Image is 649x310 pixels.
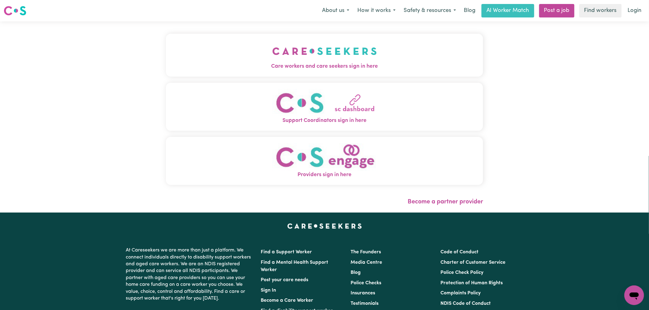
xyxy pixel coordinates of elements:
[441,291,481,296] a: Complaints Policy
[482,4,534,17] a: AI Worker Match
[351,301,378,306] a: Testimonials
[400,4,460,17] button: Safety & resources
[261,298,313,303] a: Become a Care Worker
[126,244,253,304] p: At Careseekers we are more than just a platform. We connect individuals directly to disability su...
[441,260,506,265] a: Charter of Customer Service
[351,250,381,255] a: The Founders
[287,224,362,229] a: Careseekers home page
[166,34,483,77] button: Care workers and care seekers sign in here
[261,250,312,255] a: Find a Support Worker
[4,5,26,16] img: Careseekers logo
[624,4,645,17] a: Login
[539,4,574,17] a: Post a job
[441,270,484,275] a: Police Check Policy
[166,62,483,70] span: Care workers and care seekers sign in here
[166,83,483,131] button: Support Coordinators sign in here
[441,301,491,306] a: NDIS Code of Conduct
[441,250,479,255] a: Code of Conduct
[353,4,400,17] button: How it works
[441,281,503,285] a: Protection of Human Rights
[624,285,644,305] iframe: Button to launch messaging window
[166,171,483,179] span: Providers sign in here
[261,278,308,282] a: Post your care needs
[261,260,328,272] a: Find a Mental Health Support Worker
[318,4,353,17] button: About us
[351,281,381,285] a: Police Checks
[166,137,483,185] button: Providers sign in here
[4,4,26,18] a: Careseekers logo
[261,288,276,293] a: Sign In
[351,291,375,296] a: Insurances
[166,117,483,125] span: Support Coordinators sign in here
[579,4,622,17] a: Find workers
[351,270,361,275] a: Blog
[408,199,483,205] a: Become a partner provider
[351,260,382,265] a: Media Centre
[460,4,479,17] a: Blog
